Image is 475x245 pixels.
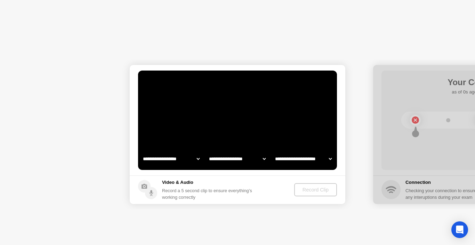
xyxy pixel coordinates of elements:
[208,152,267,166] select: Available speakers
[294,183,337,196] button: Record Clip
[162,187,255,201] div: Record a 5 second clip to ensure everything’s working correctly
[297,187,334,193] div: Record Clip
[142,152,201,166] select: Available cameras
[162,179,255,186] h5: Video & Audio
[274,152,333,166] select: Available microphones
[451,221,468,238] div: Open Intercom Messenger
